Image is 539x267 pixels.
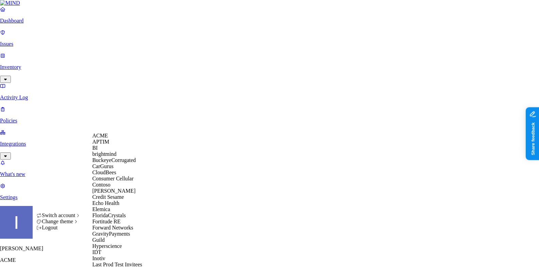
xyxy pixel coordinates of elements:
[92,182,110,188] span: Contoso
[92,255,105,261] span: Inotiv
[92,176,133,181] span: Consumer Cellular
[92,200,119,206] span: Echo Health
[92,237,104,243] span: Guild
[92,145,98,151] span: BI
[92,188,135,194] span: [PERSON_NAME]
[42,219,73,224] span: Change theme
[92,212,126,218] span: FloridaCrystals
[92,133,108,138] span: ACME
[92,163,113,169] span: CarGurus
[92,206,110,212] span: Elemica
[92,139,109,145] span: APTIM
[92,157,136,163] span: BuckeyeCorrugated
[92,219,120,224] span: Fortitude RE
[92,151,116,157] span: brightmind
[36,225,81,231] div: Logout
[42,212,75,218] span: Switch account
[92,225,133,231] span: Forward Networks
[92,243,122,249] span: Hyperscience
[92,169,116,175] span: CloudBees
[92,231,130,237] span: GravityPayments
[92,249,101,255] span: IDT
[92,194,124,200] span: Credit Sesame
